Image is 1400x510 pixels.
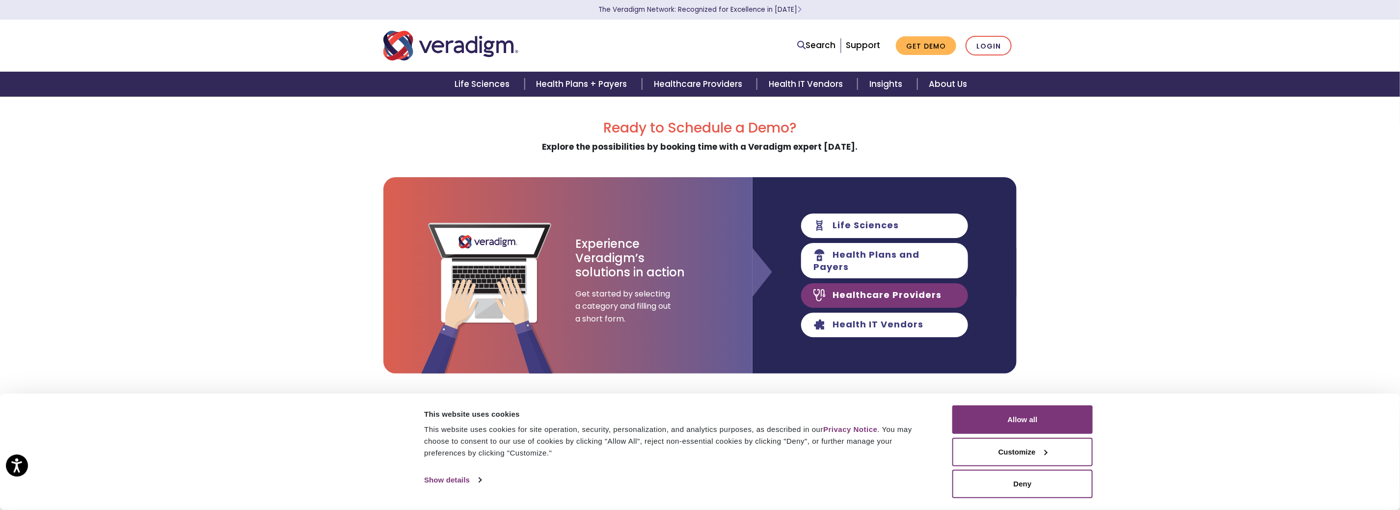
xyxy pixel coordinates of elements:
strong: Explore the possibilities by booking time with a Veradigm expert [DATE]. [542,141,858,153]
a: Healthcare Providers [642,72,757,97]
a: Support [846,39,880,51]
a: Life Sciences [443,72,524,97]
a: Health IT Vendors [757,72,858,97]
div: This website uses cookies [424,408,930,420]
button: Deny [952,470,1093,498]
h2: Ready to Schedule a Demo? [383,120,1017,136]
img: Veradigm logo [383,29,518,62]
a: Health Plans + Payers [525,72,642,97]
a: Insights [858,72,917,97]
a: Login [966,36,1012,56]
button: Customize [952,438,1093,466]
a: Search [797,39,835,52]
span: Get started by selecting a category and filling out a short form. [575,288,673,325]
div: This website uses cookies for site operation, security, personalization, and analytics purposes, ... [424,424,930,459]
a: Privacy Notice [823,425,877,433]
button: Allow all [952,405,1093,434]
a: Show details [424,473,481,487]
a: Get Demo [896,36,956,55]
span: Learn More [797,5,802,14]
a: The Veradigm Network: Recognized for Excellence in [DATE]Learn More [598,5,802,14]
a: About Us [917,72,979,97]
h3: Experience Veradigm’s solutions in action [575,237,686,279]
